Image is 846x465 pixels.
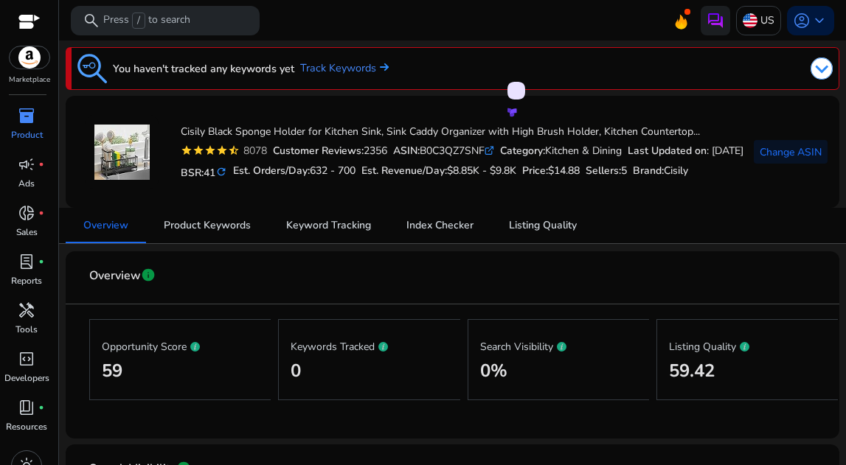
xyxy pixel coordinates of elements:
span: Overview [89,263,141,289]
p: Search Visibility [480,337,637,354]
p: Keywords Tracked [291,337,448,354]
span: 5 [621,164,627,178]
p: Resources [6,420,47,433]
img: keyword-tracking.svg [77,54,107,83]
p: Opportunity Score [102,337,259,354]
b: Category: [500,144,545,158]
b: Customer Reviews: [273,144,364,158]
span: fiber_manual_record [38,161,44,167]
a: Track Keywords [300,60,389,77]
span: Cisily [664,164,688,178]
h5: Price: [522,165,580,178]
span: Change ASIN [760,144,822,160]
span: $8.85K - $9.8K [447,164,516,178]
h5: Est. Orders/Day: [233,165,356,178]
span: account_circle [793,12,811,29]
h5: Sellers: [586,165,627,178]
div: 2356 [273,143,387,158]
p: Press to search [103,13,190,29]
div: Kitchen & Dining [500,143,622,158]
span: search [83,12,100,29]
p: Listing Quality [669,337,826,354]
span: Overview [83,220,128,231]
mat-icon: star [204,144,216,156]
button: Change ASIN [754,140,828,164]
p: Marketplace [9,74,50,85]
span: lab_profile [18,253,35,270]
p: Developers [4,371,49,385]
span: code_blocks [18,350,35,368]
mat-icon: star [193,144,204,156]
span: / [132,13,145,29]
span: $14.88 [548,164,580,178]
span: fiber_manual_record [38,210,44,216]
span: info [141,268,156,282]
mat-icon: star [181,144,193,156]
h2: 59 [102,360,259,382]
mat-icon: star [216,144,228,156]
span: Index Checker [406,220,474,231]
p: Sales [16,225,38,239]
b: Last Updated on [628,144,707,158]
div: : [DATE] [628,143,743,158]
h2: 59.42 [669,360,826,382]
span: Product Keywords [164,220,251,231]
span: 41 [204,166,215,180]
div: B0C3QZ7SNF [393,143,494,158]
h2: 0 [291,360,448,382]
p: Tools [15,323,38,336]
span: donut_small [18,204,35,222]
img: arrow-right.svg [376,63,389,71]
p: Product [11,128,43,141]
b: ASIN: [393,144,420,158]
mat-icon: star_half [228,144,240,156]
span: inventory_2 [18,107,35,125]
span: Brand [633,164,662,178]
img: dropdown-arrow.svg [811,57,833,80]
span: fiber_manual_record [38,259,44,265]
mat-icon: refresh [215,165,227,179]
p: US [760,7,774,33]
h2: 0% [480,360,637,382]
h5: : [633,165,688,178]
h3: You haven't tracked any keywords yet [113,60,294,77]
img: 51yjIoQYCzL._AC_US100_.jpg [94,125,150,180]
img: us.svg [743,13,757,28]
div: 8078 [240,143,267,158]
span: handyman [18,301,35,319]
p: Ads [18,177,35,190]
span: book_4 [18,399,35,416]
span: campaign [18,155,35,173]
h5: Est. Revenue/Day: [361,165,516,178]
p: Reports [11,274,42,287]
h4: Cisily Black Sponge Holder for Kitchen Sink, Sink Caddy Organizer with High Brush Holder, Kitchen... [181,126,743,139]
span: keyboard_arrow_down [811,12,828,29]
h5: BSR: [181,164,227,180]
span: Listing Quality [509,220,577,231]
img: amazon.svg [10,46,49,69]
span: 632 - 700 [310,164,356,178]
span: fiber_manual_record [38,405,44,410]
span: Keyword Tracking [286,220,371,231]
